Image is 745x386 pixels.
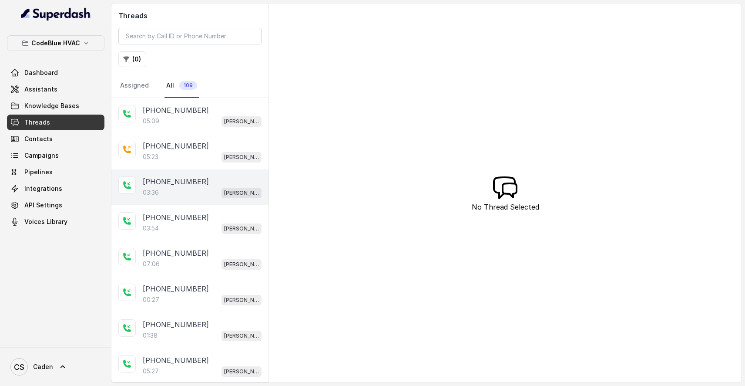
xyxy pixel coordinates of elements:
p: [PERSON_NAME] [224,153,259,162]
p: 07:06 [143,260,160,268]
a: Integrations [7,181,104,196]
p: 01:38 [143,331,158,340]
span: Campaigns [24,151,59,160]
span: Knowledge Bases [24,102,79,110]
span: API Settings [24,201,62,210]
a: Assistants [7,81,104,97]
p: [PHONE_NUMBER] [143,212,209,223]
p: CodeBlue HVAC [31,38,80,48]
p: [PERSON_NAME] [224,332,259,340]
p: [PHONE_NUMBER] [143,141,209,151]
a: Caden [7,355,104,379]
p: [PERSON_NAME] [224,260,259,269]
a: Threads [7,115,104,130]
p: [PHONE_NUMBER] [143,284,209,294]
p: No Thread Selected [472,202,539,212]
a: API Settings [7,197,104,213]
a: Assigned [118,74,151,98]
a: Voices Library [7,214,104,230]
text: CS [14,362,24,372]
span: Assistants [24,85,57,94]
p: 03:36 [143,188,159,197]
span: Dashboard [24,68,58,77]
span: Voices Library [24,217,67,226]
p: [PERSON_NAME] [224,367,259,376]
h2: Threads [118,10,262,21]
span: Contacts [24,135,53,143]
p: [PHONE_NUMBER] [143,176,209,187]
p: [PHONE_NUMBER] [143,248,209,258]
p: [PERSON_NAME] [224,296,259,305]
a: Dashboard [7,65,104,81]
input: Search by Call ID or Phone Number [118,28,262,44]
p: 05:23 [143,152,158,161]
a: Pipelines [7,164,104,180]
span: Threads [24,118,50,127]
button: CodeBlue HVAC [7,35,104,51]
p: [PERSON_NAME] [224,189,259,197]
button: (0) [118,51,146,67]
p: 00:27 [143,295,159,304]
span: Integrations [24,184,62,193]
a: Campaigns [7,148,104,163]
span: 109 [179,81,197,90]
p: [PERSON_NAME] [224,224,259,233]
img: light.svg [21,7,91,21]
span: Pipelines [24,168,53,176]
p: 05:27 [143,367,159,376]
a: Contacts [7,131,104,147]
span: Caden [33,362,53,371]
p: [PERSON_NAME] [224,117,259,126]
p: [PHONE_NUMBER] [143,105,209,115]
p: [PHONE_NUMBER] [143,355,209,366]
p: 03:54 [143,224,159,233]
nav: Tabs [118,74,262,98]
a: All109 [164,74,199,98]
p: 05:09 [143,117,159,125]
p: [PHONE_NUMBER] [143,319,209,330]
a: Knowledge Bases [7,98,104,114]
